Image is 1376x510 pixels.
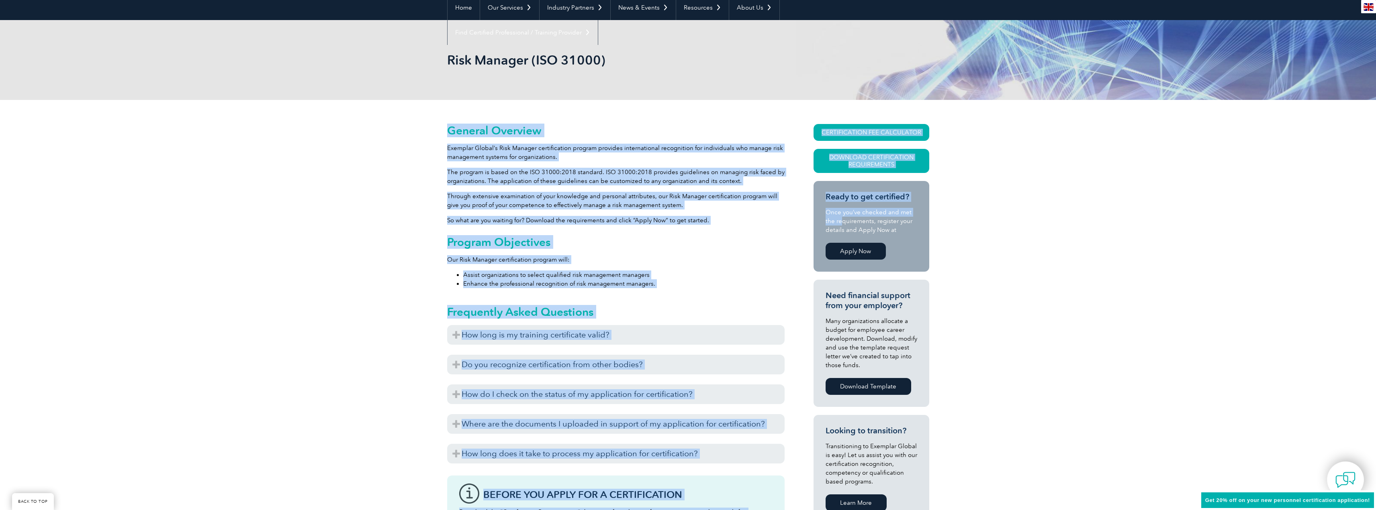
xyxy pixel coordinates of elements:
p: So what are you waiting for? Download the requirements and click “Apply Now” to get started. [447,216,785,225]
p: Through extensive examination of your knowledge and personal attributes, our Risk Manager certifi... [447,192,785,209]
p: Transitioning to Exemplar Global is easy! Let us assist you with our certification recognition, c... [826,442,917,486]
a: Find Certified Professional / Training Provider [448,20,598,45]
img: en [1364,3,1374,11]
h2: Program Objectives [447,236,785,248]
p: Exemplar Global’s Risk Manager certification program provides international recognition for indiv... [447,144,785,161]
h1: Risk Manager (ISO 31000) [447,52,756,68]
p: Once you’ve checked and met the requirements, register your details and Apply Now at [826,208,917,234]
h3: How do I check on the status of my application for certification? [447,384,785,404]
h3: How long is my training certificate valid? [447,325,785,345]
h3: Before You Apply For a Certification [483,490,773,500]
p: Many organizations allocate a budget for employee career development. Download, modify and use th... [826,317,917,370]
h3: Do you recognize certification from other bodies? [447,355,785,374]
a: Download Certification Requirements [814,149,929,173]
img: contact-chat.png [1335,470,1356,490]
li: Assist organizations to select qualified risk management managers [463,270,785,279]
h3: Looking to transition? [826,426,917,436]
span: Get 20% off on your new personnel certification application! [1205,497,1370,503]
li: Enhance the professional recognition of risk management managers. [463,279,785,288]
a: CERTIFICATION FEE CALCULATOR [814,124,929,141]
h3: Ready to get certified? [826,192,917,202]
h3: How long does it take to process my application for certification? [447,444,785,463]
h2: Frequently Asked Questions [447,305,785,318]
p: The program is based on the ISO 31000:2018 standard. ISO 31000:2018 provides guidelines on managi... [447,168,785,185]
h3: Where are the documents I uploaded in support of my application for certification? [447,414,785,434]
a: Download Template [826,378,911,395]
p: Our Risk Manager certification program will: [447,255,785,264]
a: Apply Now [826,243,886,260]
a: BACK TO TOP [12,493,54,510]
h2: General Overview [447,124,785,137]
h3: Need financial support from your employer? [826,291,917,311]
